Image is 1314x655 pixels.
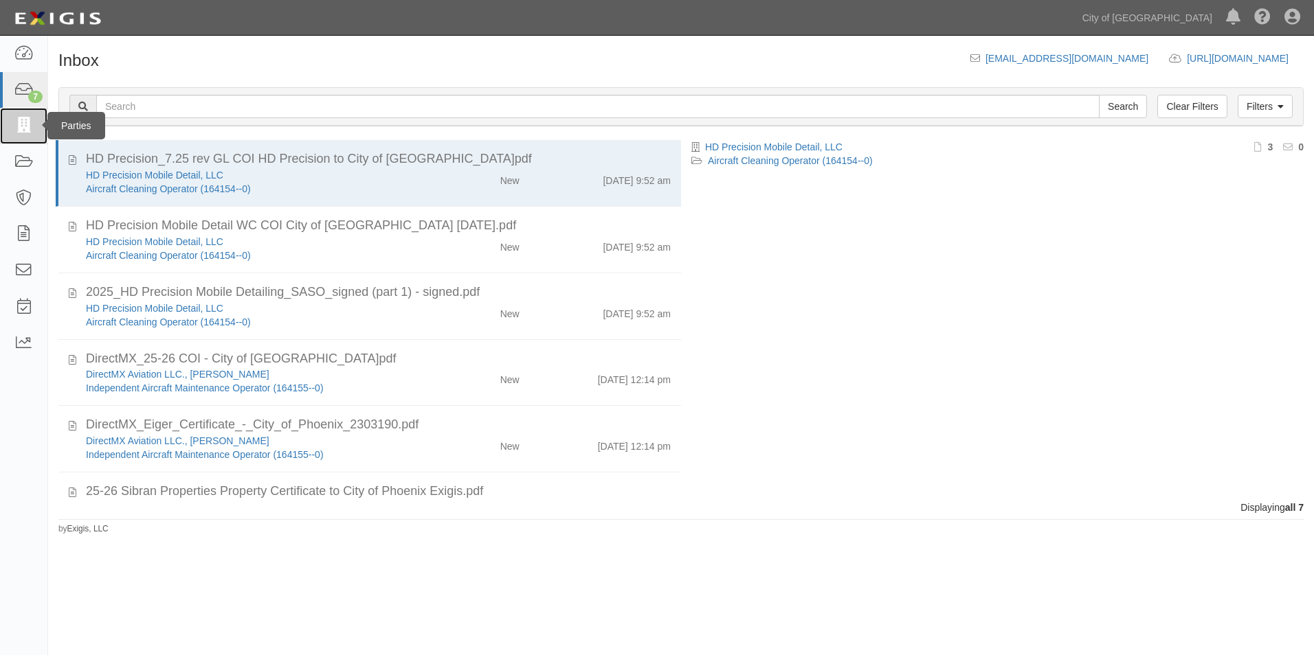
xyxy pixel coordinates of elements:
small: by [58,523,109,535]
div: [DATE] 9:52 am [603,235,671,254]
a: Aircraft Cleaning Operator (164154--0) [86,250,251,261]
b: 3 [1267,141,1273,152]
div: New [500,168,520,187]
div: 7 [28,91,43,103]
div: HD Precision Mobile Detail, LLC [86,168,419,182]
a: Clear Filters [1157,95,1227,118]
a: Exigis, LLC [67,524,109,533]
div: [DATE] 12:14 pm [598,434,671,453]
a: DirectMX Aviation LLC., [PERSON_NAME] [86,369,269,380]
a: DirectMX Aviation LLC., [PERSON_NAME] [86,435,269,446]
div: New [500,434,520,453]
div: Aircraft Cleaning Operator (164154--0) [86,182,419,196]
input: Search [1099,95,1147,118]
a: [EMAIL_ADDRESS][DOMAIN_NAME] [985,53,1148,64]
div: Aircraft Cleaning Operator (164154--0) [86,315,419,329]
a: Aircraft Cleaning Operator (164154--0) [708,155,873,166]
b: all 7 [1285,502,1304,513]
input: Search [96,95,1100,118]
a: Independent Aircraft Maintenance Operator (164155--0) [86,449,324,460]
div: Parties [47,112,105,139]
div: Independent Aircraft Maintenance Operator (164155--0) [86,381,419,395]
a: Aircraft Cleaning Operator (164154--0) [86,183,251,194]
a: HD Precision Mobile Detail, LLC [86,170,223,181]
a: Filters [1238,95,1293,118]
div: HD Precision Mobile Detail, LLC [86,301,419,315]
a: [URL][DOMAIN_NAME] [1187,53,1304,64]
h1: Inbox [58,51,99,69]
div: HD Precision_7.25 rev GL COI HD Precision to City of Phoenix.pdf [86,150,671,168]
div: HD Precision Mobile Detail, LLC [86,235,419,249]
b: 0 [1298,141,1304,152]
div: 2025_HD Precision Mobile Detailing_SASO_signed (part 1) - signed.pdf [86,284,671,301]
a: HD Precision Mobile Detail, LLC [705,141,843,152]
div: Displaying [48,501,1314,514]
div: [DATE] 9:52 am [603,168,671,187]
div: DirectMX Aviation LLC., Van Nguyen [86,434,419,448]
div: DirectMX_25-26 COI - City of Phoenix.pdf [86,350,671,368]
div: [DATE] 9:52 am [603,301,671,321]
div: New [500,235,520,254]
div: New [500,301,520,321]
div: DirectMX_Eiger_Certificate_-_City_of_Phoenix_2303190.pdf [86,416,671,434]
img: logo-5460c22ac91f19d4615b14bd174203de0afe785f0fc80cf4dbbc73dc1793850b.png [10,6,105,31]
a: HD Precision Mobile Detail, LLC [86,236,223,247]
div: New [500,367,520,387]
a: HD Precision Mobile Detail, LLC [86,303,223,314]
div: HD Precision Mobile Detail WC COI City of Phoenix 7.15.25.pdf [86,217,671,235]
a: Independent Aircraft Maintenance Operator (164155--0) [86,382,324,393]
div: 25-26 Sibran Properties Property Certificate to City of Phoenix Exigis.pdf [86,483,671,501]
a: City of [GEOGRAPHIC_DATA] [1076,4,1219,32]
a: Aircraft Cleaning Operator (164154--0) [86,317,251,327]
i: Help Center - Complianz [1254,10,1271,26]
div: Aircraft Cleaning Operator (164154--0) [86,249,419,262]
div: Independent Aircraft Maintenance Operator (164155--0) [86,448,419,461]
div: [DATE] 12:14 pm [598,367,671,387]
div: DirectMX Aviation LLC., Van Nguyen [86,367,419,381]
